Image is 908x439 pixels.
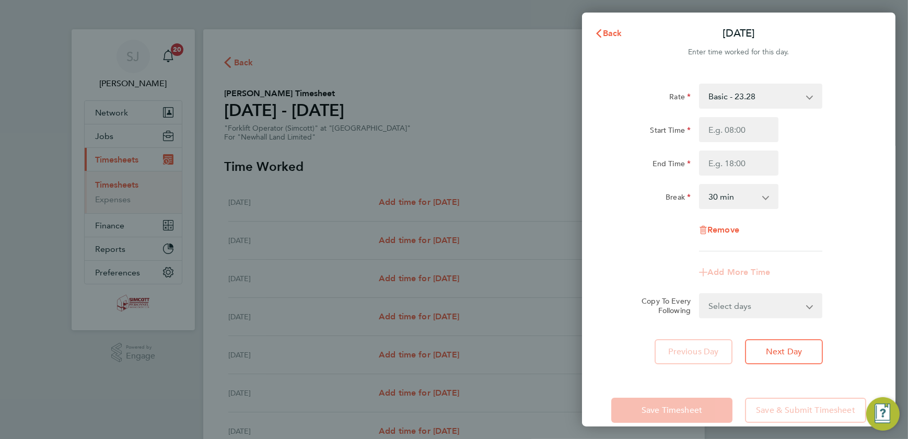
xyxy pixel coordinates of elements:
[699,151,778,176] input: E.g. 18:00
[582,46,895,59] div: Enter time worked for this day.
[584,23,633,44] button: Back
[866,397,900,431] button: Engage Resource Center
[745,339,823,364] button: Next Day
[707,225,739,235] span: Remove
[766,346,802,357] span: Next Day
[633,296,691,315] label: Copy To Every Following
[650,125,691,138] label: Start Time
[653,159,691,171] label: End Time
[723,26,755,41] p: [DATE]
[699,117,778,142] input: E.g. 08:00
[699,226,739,234] button: Remove
[666,192,691,205] label: Break
[669,92,691,105] label: Rate
[603,28,622,38] span: Back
